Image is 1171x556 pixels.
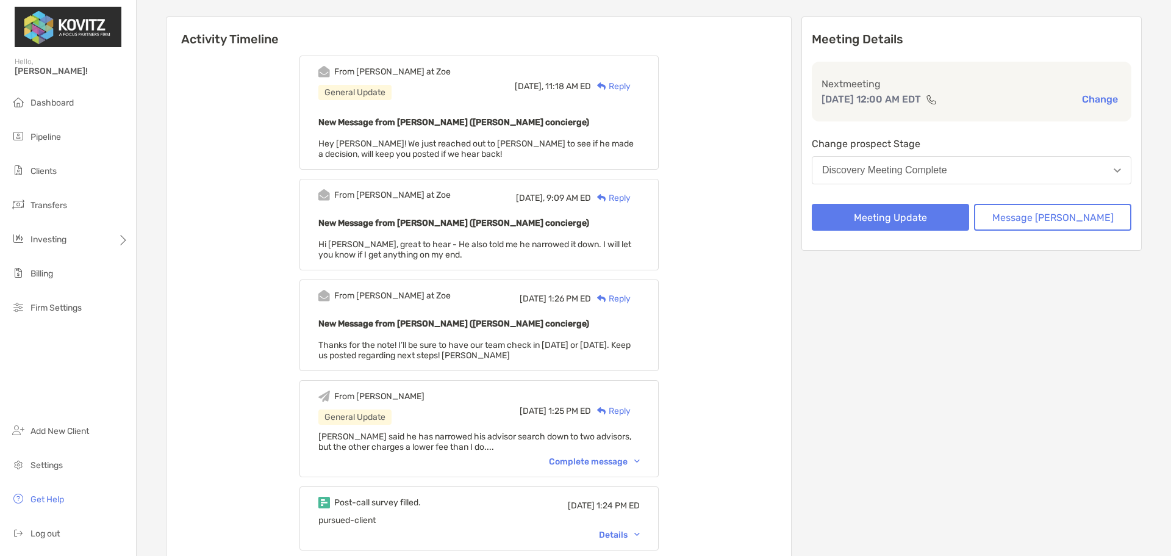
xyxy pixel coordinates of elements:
span: 1:25 PM ED [548,406,591,416]
div: Reply [591,405,631,417]
div: Reply [591,80,631,93]
div: From [PERSON_NAME] at Zoe [334,190,451,200]
img: pipeline icon [11,129,26,143]
img: Reply icon [597,295,606,303]
img: settings icon [11,457,26,472]
button: Change [1078,93,1122,106]
div: General Update [318,410,392,425]
img: Reply icon [597,407,606,415]
div: Post-call survey filled. [334,497,421,508]
img: Event icon [318,66,330,78]
span: [PERSON_NAME]! [15,66,129,76]
b: New Message from [PERSON_NAME] ([PERSON_NAME] concierge) [318,319,589,329]
img: Chevron icon [634,533,640,536]
button: Discovery Meeting Complete [812,156,1131,184]
div: General Update [318,85,392,100]
img: communication type [926,95,937,104]
span: [DATE] [520,294,546,304]
span: [DATE] [568,500,595,511]
span: 11:18 AM ED [545,81,591,92]
img: Chevron icon [634,460,640,463]
span: Firm Settings [30,303,82,313]
button: Meeting Update [812,204,969,231]
img: get-help icon [11,491,26,506]
span: Log out [30,529,60,539]
div: From [PERSON_NAME] at Zoe [334,67,451,77]
p: Meeting Details [812,32,1131,47]
span: Settings [30,460,63,471]
img: investing icon [11,231,26,246]
div: Reply [591,292,631,305]
span: 1:24 PM ED [596,500,640,511]
img: Zoe Logo [15,5,121,49]
img: Reply icon [597,194,606,202]
b: New Message from [PERSON_NAME] ([PERSON_NAME] concierge) [318,117,589,128]
span: Get Help [30,494,64,505]
img: transfers icon [11,197,26,212]
span: Clients [30,166,57,176]
div: Reply [591,192,631,204]
span: Thanks for the note! I’ll be sure to have our team check in [DATE] or [DATE]. Keep us posted rega... [318,340,631,361]
div: Discovery Meeting Complete [822,165,947,176]
span: [PERSON_NAME] said he has narrowed his advisor search down to two advisors, but the other charges... [318,431,631,452]
img: billing icon [11,265,26,280]
span: Hi [PERSON_NAME], great to hear - He also told me he narrowed it down. I will let you know if I g... [318,239,631,260]
div: Details [599,530,640,540]
img: Event icon [318,497,330,508]
span: [DATE] [520,406,546,416]
img: dashboard icon [11,95,26,109]
span: Pipeline [30,132,61,142]
img: Event icon [318,391,330,402]
span: Investing [30,234,66,245]
span: Hey [PERSON_NAME]! We just reached out to [PERSON_NAME] to see if he made a decision, will keep y... [318,139,634,159]
span: 9:09 AM ED [546,193,591,203]
img: Event icon [318,290,330,301]
span: 1:26 PM ED [548,294,591,304]
img: Reply icon [597,82,606,90]
p: Next meeting [822,76,1122,92]
button: Message [PERSON_NAME] [974,204,1131,231]
span: Add New Client [30,426,89,436]
p: [DATE] 12:00 AM EDT [822,92,921,107]
span: Dashboard [30,98,74,108]
img: Open dropdown arrow [1114,168,1121,173]
span: Billing [30,269,53,279]
div: From [PERSON_NAME] at Zoe [334,291,451,301]
img: firm-settings icon [11,300,26,314]
p: Change prospect Stage [812,136,1131,151]
span: pursued-client [318,515,376,525]
div: From [PERSON_NAME] [334,391,424,402]
img: Event icon [318,189,330,201]
h6: Activity Timeline [167,17,791,46]
span: [DATE], [515,81,543,92]
span: [DATE], [516,193,545,203]
img: logout icon [11,525,26,540]
img: clients icon [11,163,26,178]
img: add_new_client icon [11,423,26,438]
div: Complete message [549,457,640,467]
b: New Message from [PERSON_NAME] ([PERSON_NAME] concierge) [318,218,589,228]
span: Transfers [30,200,67,211]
